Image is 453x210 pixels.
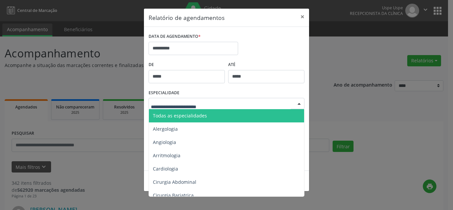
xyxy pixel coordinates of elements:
[149,60,225,70] label: De
[153,126,178,132] span: Alergologia
[296,9,309,25] button: Close
[153,152,180,159] span: Arritmologia
[153,192,194,198] span: Cirurgia Bariatrica
[149,32,201,42] label: DATA DE AGENDAMENTO
[149,88,179,98] label: ESPECIALIDADE
[153,179,196,185] span: Cirurgia Abdominal
[153,112,207,119] span: Todas as especialidades
[228,60,304,70] label: ATÉ
[153,166,178,172] span: Cardiologia
[153,139,176,145] span: Angiologia
[149,13,225,22] h5: Relatório de agendamentos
